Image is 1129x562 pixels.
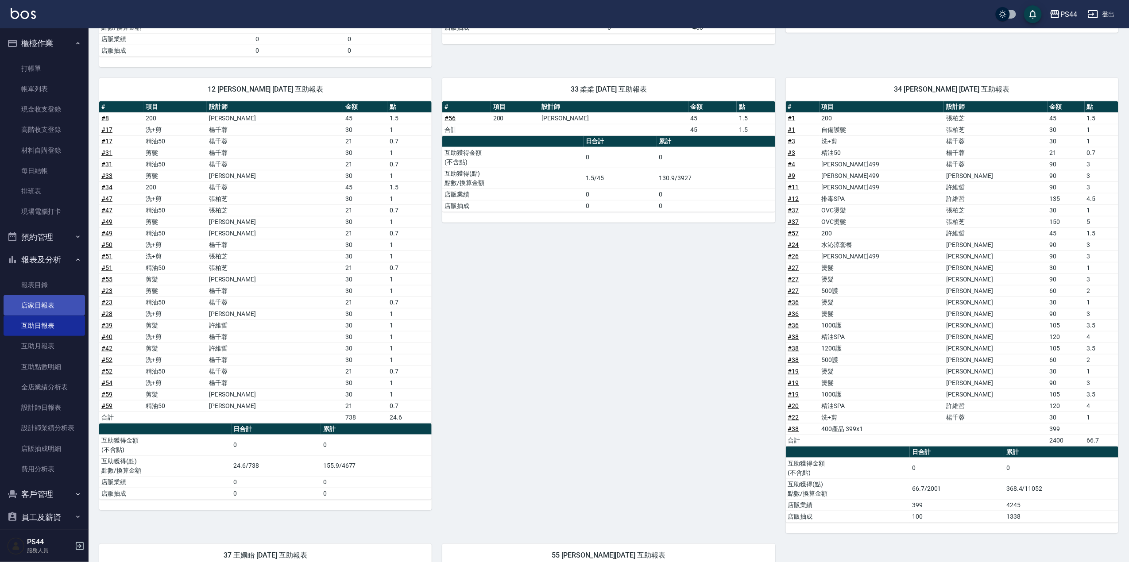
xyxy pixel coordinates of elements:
td: 店販抽成 [99,45,253,56]
td: 精油SPA [820,331,944,343]
td: 剪髮 [143,319,206,331]
td: 精油50 [143,204,206,216]
p: 服務人員 [27,547,72,554]
a: #3 [788,138,796,145]
td: 洗+剪 [143,124,206,135]
a: #23 [101,299,112,306]
button: 預約管理 [4,226,85,249]
a: 排班表 [4,181,85,201]
td: 許維哲 [207,343,343,354]
td: 135 [1048,193,1085,204]
th: 設計師 [207,101,343,113]
td: 30 [343,124,387,135]
th: 項目 [143,101,206,113]
td: 21 [343,262,387,273]
a: #59 [101,391,112,398]
td: 張柏芝 [944,124,1048,135]
td: [PERSON_NAME]499 [820,158,944,170]
a: #34 [101,184,112,191]
a: #27 [788,287,799,294]
a: #3 [788,149,796,156]
button: 登出 [1084,6,1118,23]
a: #40 [101,333,112,340]
th: # [442,101,491,113]
td: 90 [1048,273,1085,285]
span: 12 [PERSON_NAME] [DATE] 互助報表 [110,85,421,94]
td: [PERSON_NAME] [944,170,1048,181]
td: [PERSON_NAME]499 [820,170,944,181]
td: 2 [1085,285,1118,296]
a: #19 [788,379,799,386]
td: 30 [343,250,387,262]
a: #1 [788,115,796,122]
button: 客戶管理 [4,483,85,506]
td: 互助獲得金額 (不含點) [442,147,584,168]
a: #36 [788,310,799,317]
td: 楊千蓉 [944,158,1048,170]
a: #42 [101,345,112,352]
td: 21 [343,204,387,216]
td: 張柏芝 [944,216,1048,227]
td: [PERSON_NAME] [944,250,1048,262]
td: 3 [1085,273,1118,285]
a: 材料自購登錄 [4,140,85,161]
td: 30 [343,193,387,204]
a: #38 [788,345,799,352]
td: 0 [346,45,432,56]
td: [PERSON_NAME] [944,319,1048,331]
td: 許維哲 [207,319,343,331]
td: [PERSON_NAME] [207,308,343,319]
table: a dense table [786,101,1118,447]
a: #4 [788,161,796,168]
a: 互助月報表 [4,336,85,356]
td: 0 [253,33,345,45]
td: [PERSON_NAME] [539,112,688,124]
td: 1.5 [387,181,432,193]
a: #37 [788,207,799,214]
td: 90 [1048,239,1085,250]
td: 1 [387,147,432,158]
td: 200 [143,112,206,124]
td: 3 [1085,250,1118,262]
span: 33 柔柔 [DATE] 互助報表 [453,85,764,94]
td: 21 [343,158,387,170]
a: 打帳單 [4,58,85,79]
span: 34 [PERSON_NAME] [DATE] 互助報表 [796,85,1108,94]
a: #47 [101,195,112,202]
td: 合計 [442,124,491,135]
td: 燙髮 [820,308,944,319]
td: 1.5 [1085,227,1118,239]
td: 3.5 [1085,319,1118,331]
td: 楊千蓉 [207,331,343,343]
td: 90 [1048,308,1085,319]
button: save [1024,5,1042,23]
td: 1.5 [737,124,775,135]
td: 21 [343,135,387,147]
td: 精油50 [143,296,206,308]
td: 剪髮 [143,273,206,285]
td: [PERSON_NAME] [944,262,1048,273]
td: 30 [343,308,387,319]
td: 燙髮 [820,262,944,273]
td: 4 [1085,331,1118,343]
td: 0 [253,45,345,56]
th: 金額 [1048,101,1085,113]
td: 楊千蓉 [207,181,343,193]
a: #31 [101,161,112,168]
td: 1 [387,285,432,296]
td: 30 [343,285,387,296]
td: 21 [343,296,387,308]
td: 3 [1085,239,1118,250]
td: 90 [1048,181,1085,193]
td: 90 [1048,158,1085,170]
th: 點 [1085,101,1118,113]
td: 45 [688,124,737,135]
td: 燙髮 [820,273,944,285]
td: 精油50 [143,262,206,273]
td: 0 [657,200,775,212]
a: #51 [101,264,112,271]
button: PS44 [1046,5,1081,23]
td: 0.7 [387,262,432,273]
td: 排毒SPA [820,193,944,204]
td: 3 [1085,158,1118,170]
